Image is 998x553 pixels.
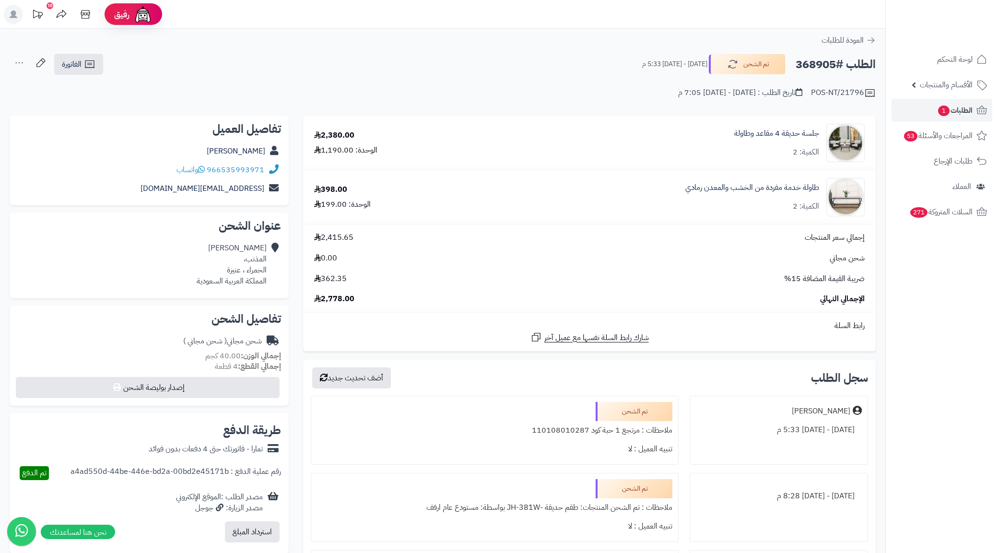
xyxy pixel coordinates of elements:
div: مصدر الطلب :الموقع الإلكتروني [176,492,263,514]
a: جلسة حديقة 4 مقاعد وطاولة [734,128,819,139]
span: طلبات الإرجاع [934,154,973,168]
a: السلات المتروكة271 [892,200,992,224]
span: العملاء [952,180,971,193]
span: رفيق [114,9,129,20]
a: العودة للطلبات [822,35,876,46]
img: 1754462914-110119010027-90x90.jpg [827,124,864,162]
small: 40.00 كجم [205,350,281,362]
a: 966535993971 [207,164,264,176]
a: شارك رابط السلة نفسها مع عميل آخر [530,331,649,343]
span: شحن مجاني [830,253,865,264]
div: رابط السلة [307,320,872,331]
span: الطلبات [937,104,973,117]
a: طاولة خدمة مفردة من الخشب والمعدن رمادي [685,182,819,193]
button: استرداد المبلغ [225,521,280,542]
small: 4 قطعة [215,361,281,372]
span: السلات المتروكة [909,205,973,219]
span: 271 [910,207,928,218]
div: [PERSON_NAME] المذنب، الحمراء ، عنيزة المملكة العربية السعودية [197,243,267,286]
small: [DATE] - [DATE] 5:33 م [642,59,707,69]
div: POS-NT/21796 [811,87,876,99]
span: العودة للطلبات [822,35,864,46]
span: ضريبة القيمة المضافة 15% [784,273,865,284]
div: الكمية: 2 [793,201,819,212]
div: الوحدة: 199.00 [314,199,371,210]
div: ملاحظات : مرتجع 1 حبة كود 110108010287 [317,421,672,440]
div: 10 [47,2,53,9]
button: إصدار بوليصة الشحن [16,377,280,398]
span: 53 [904,131,917,141]
div: تم الشحن [596,479,672,498]
span: تم الدفع [22,467,47,479]
span: الفاتورة [62,59,82,70]
a: [PERSON_NAME] [207,145,265,157]
div: [PERSON_NAME] [792,406,850,417]
span: 1 [938,106,950,116]
h2: طريقة الدفع [223,424,281,436]
a: العملاء [892,175,992,198]
span: 2,778.00 [314,294,354,305]
span: الأقسام والمنتجات [920,78,973,92]
span: ( شحن مجاني ) [183,335,227,347]
a: المراجعات والأسئلة53 [892,124,992,147]
a: الطلبات1 [892,99,992,122]
span: شارك رابط السلة نفسها مع عميل آخر [544,332,649,343]
h2: تفاصيل الشحن [17,313,281,325]
h2: عنوان الشحن [17,220,281,232]
img: ai-face.png [133,5,153,24]
div: الوحدة: 1,190.00 [314,145,377,156]
div: شحن مجاني [183,336,262,347]
button: أضف تحديث جديد [312,367,391,388]
div: تنبيه العميل : لا [317,517,672,536]
span: إجمالي سعر المنتجات [805,232,865,243]
span: 2,415.65 [314,232,353,243]
div: الكمية: 2 [793,147,819,158]
div: 398.00 [314,184,347,195]
div: تنبيه العميل : لا [317,440,672,459]
button: تم الشحن [709,54,786,74]
div: مصدر الزيارة: جوجل [176,503,263,514]
div: تمارا - فاتورتك حتى 4 دفعات بدون فوائد [149,444,263,455]
a: [EMAIL_ADDRESS][DOMAIN_NAME] [141,183,264,194]
div: تم الشحن [596,402,672,421]
div: تاريخ الطلب : [DATE] - [DATE] 7:05 م [678,87,802,98]
a: تحديثات المنصة [25,5,49,26]
div: 2,380.00 [314,130,354,141]
span: 362.35 [314,273,347,284]
a: واتساب [176,164,205,176]
a: الفاتورة [54,54,103,75]
h2: الطلب #368905 [796,55,876,74]
span: 0.00 [314,253,337,264]
a: طلبات الإرجاع [892,150,992,173]
h3: سجل الطلب [811,372,868,384]
a: لوحة التحكم [892,48,992,71]
div: رقم عملية الدفع : a4ad550d-44be-446e-bd2a-00bd2e45171b [70,466,281,480]
h2: تفاصيل العميل [17,123,281,135]
span: الإجمالي النهائي [820,294,865,305]
div: [DATE] - [DATE] 5:33 م [696,421,862,439]
strong: إجمالي القطع: [238,361,281,372]
span: المراجعات والأسئلة [903,129,973,142]
strong: إجمالي الوزن: [241,350,281,362]
img: 1750591260-1-90x90.jpg [827,178,864,216]
span: لوحة التحكم [937,53,973,66]
div: [DATE] - [DATE] 8:28 م [696,487,862,506]
div: ملاحظات : تم الشحن المنتجات: طقم حديقة -JH-381W بواسطة: مستودع عام ارفف [317,498,672,517]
